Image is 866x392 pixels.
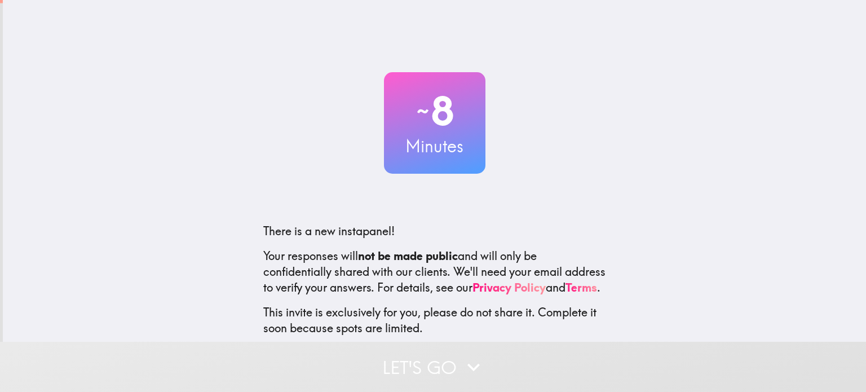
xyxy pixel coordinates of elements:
[384,134,485,158] h3: Minutes
[358,249,458,263] b: not be made public
[565,280,597,294] a: Terms
[263,224,395,238] span: There is a new instapanel!
[384,88,485,134] h2: 8
[472,280,546,294] a: Privacy Policy
[263,248,606,296] p: Your responses will and will only be confidentially shared with our clients. We'll need your emai...
[415,94,431,128] span: ~
[263,305,606,336] p: This invite is exclusively for you, please do not share it. Complete it soon because spots are li...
